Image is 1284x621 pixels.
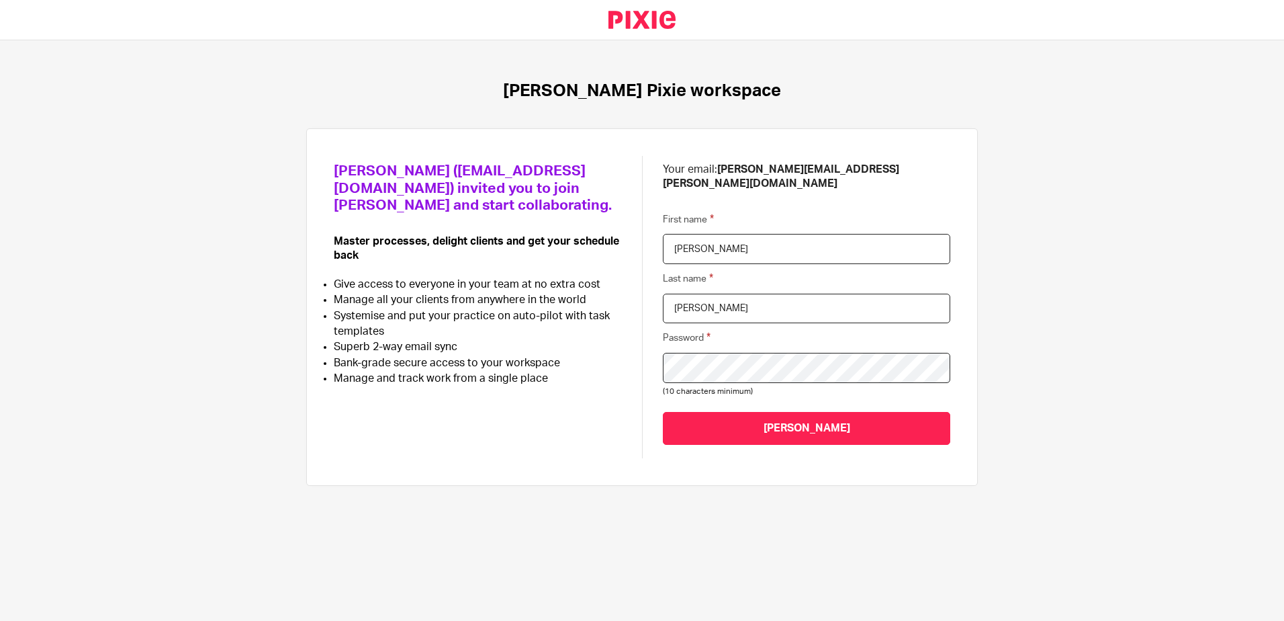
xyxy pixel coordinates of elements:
span: [PERSON_NAME] ([EMAIL_ADDRESS][DOMAIN_NAME]) invited you to join [PERSON_NAME] and start collabor... [334,164,612,212]
input: Last name [663,294,950,324]
li: Manage and track work from a single place [334,371,622,386]
input: [PERSON_NAME] [663,412,950,445]
b: [PERSON_NAME][EMAIL_ADDRESS][PERSON_NAME][DOMAIN_NAME] [663,164,899,189]
li: Manage all your clients from anywhere in the world [334,292,622,308]
p: Master processes, delight clients and get your schedule back [334,235,622,263]
li: Bank-grade secure access to your workspace [334,356,622,371]
p: Your email: [663,163,950,192]
h1: [PERSON_NAME] Pixie workspace [503,81,781,101]
span: (10 characters minimum) [663,388,753,395]
li: Systemise and put your practice on auto-pilot with task templates [334,308,622,340]
input: First name [663,234,950,264]
li: Superb 2-way email sync [334,339,622,355]
label: Last name [663,271,713,286]
label: First name [663,212,714,227]
li: Give access to everyone in your team at no extra cost [334,277,622,292]
label: Password [663,330,710,345]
